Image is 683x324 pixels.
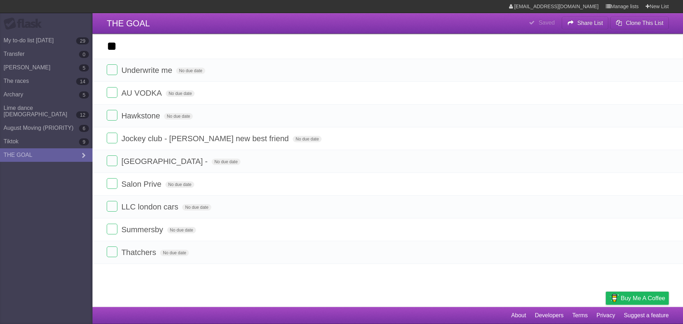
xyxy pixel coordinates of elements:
[597,309,615,322] a: Privacy
[107,133,117,143] label: Done
[107,87,117,98] label: Done
[4,17,46,30] div: Flask
[166,90,195,97] span: No due date
[167,227,196,233] span: No due date
[107,110,117,121] label: Done
[212,159,240,165] span: No due date
[610,17,669,30] button: Clone This List
[107,201,117,212] label: Done
[79,138,89,145] b: 9
[182,204,211,211] span: No due date
[79,51,89,58] b: 0
[165,181,194,188] span: No due date
[293,136,322,142] span: No due date
[121,180,163,188] span: Salon Prive
[76,111,89,118] b: 12
[121,225,165,234] span: Summersby
[107,246,117,257] label: Done
[160,250,189,256] span: No due date
[107,18,150,28] span: THE GOAL
[121,134,291,143] span: Jockey club - [PERSON_NAME] new best friend
[164,113,193,119] span: No due date
[176,68,205,74] span: No due date
[621,292,665,304] span: Buy me a coffee
[121,202,180,211] span: LLC london cars
[535,309,563,322] a: Developers
[79,91,89,99] b: 5
[107,155,117,166] label: Done
[76,37,89,44] b: 29
[121,66,174,75] span: Underwrite me
[107,64,117,75] label: Done
[511,309,526,322] a: About
[626,20,663,26] b: Clone This List
[624,309,669,322] a: Suggest a feature
[121,157,209,166] span: [GEOGRAPHIC_DATA] -
[606,292,669,305] a: Buy me a coffee
[79,125,89,132] b: 6
[577,20,603,26] b: Share List
[121,111,162,120] span: Hawkstone
[539,20,555,26] b: Saved
[107,178,117,189] label: Done
[572,309,588,322] a: Terms
[562,17,609,30] button: Share List
[76,78,89,85] b: 14
[107,224,117,234] label: Done
[79,64,89,71] b: 5
[121,248,158,257] span: Thatchers
[609,292,619,304] img: Buy me a coffee
[121,89,164,97] span: AU VODKA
